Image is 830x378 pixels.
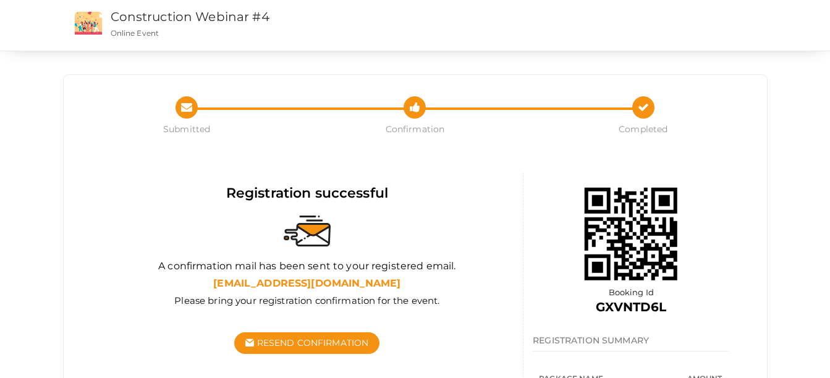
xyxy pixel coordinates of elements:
[569,172,693,296] img: 68ad24c046e0fb00019bfc80
[111,9,269,24] a: Construction Webinar #4
[301,123,529,135] span: Confirmation
[158,259,455,274] label: A confirmation mail has been sent to your registered email.
[234,332,379,354] button: Resend Confirmation
[596,300,666,314] b: GXVNTD6L
[609,287,654,297] span: Booking Id
[533,335,649,346] span: REGISTRATION SUMMARY
[174,294,439,307] label: Please bring your registration confirmation for the event.
[75,12,102,35] img: event2.png
[111,28,526,38] p: Online Event
[529,123,757,135] span: Completed
[284,216,331,246] img: sent-email.svg
[257,337,369,348] span: Resend Confirmation
[101,183,514,203] div: Registration successful
[73,123,301,135] span: Submitted
[213,277,400,289] b: [EMAIL_ADDRESS][DOMAIN_NAME]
